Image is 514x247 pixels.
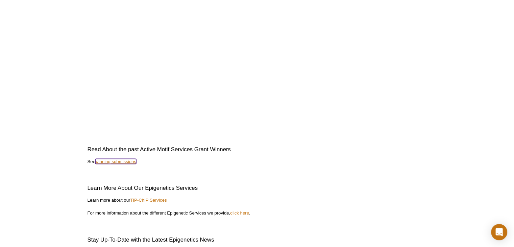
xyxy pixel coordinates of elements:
p: Learn more about our [88,197,427,203]
a: TIP-ChIP Services [130,198,167,203]
a: click here [230,210,249,216]
h2: Stay Up-To-Date with the Latest Epigenetics News [88,236,427,244]
p: For more information about the different Epigenetic Services we provide, . [88,210,427,216]
h2: Read About the past Active Motif Services Grant Winners [88,145,427,154]
h2: Learn More About Our Epigenetics Services [88,184,427,192]
a: winning submissions [95,159,136,164]
p: See . [88,159,427,165]
div: Open Intercom Messenger [491,224,507,240]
